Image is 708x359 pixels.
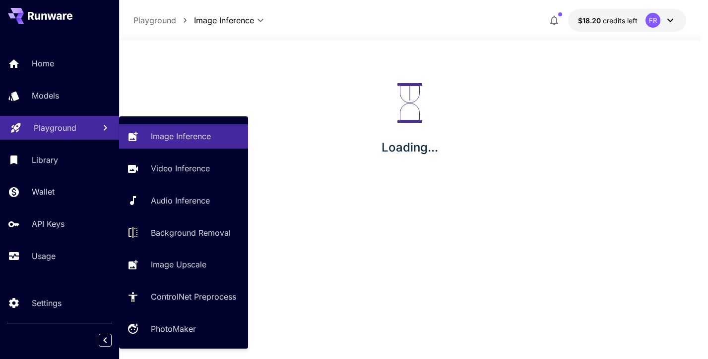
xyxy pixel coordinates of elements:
[32,297,62,309] p: Settings
[32,90,59,102] p: Models
[119,124,248,149] a: Image Inference
[578,16,603,25] span: $18.20
[119,189,248,213] a: Audio Inference
[32,154,58,166] p: Library
[34,122,76,134] p: Playground
[151,323,196,335] p: PhotoMaker
[151,227,231,239] p: Background Removal
[645,13,660,28] div: FR
[568,9,686,32] button: $18.19618
[151,291,236,303] p: ControlNet Preprocess
[133,14,176,26] p: Playground
[194,14,254,26] span: Image Inference
[151,258,206,270] p: Image Upscale
[151,130,211,142] p: Image Inference
[32,57,54,69] p: Home
[119,253,248,277] a: Image Upscale
[32,250,56,262] p: Usage
[119,220,248,245] a: Background Removal
[603,16,638,25] span: credits left
[151,162,210,174] p: Video Inference
[119,317,248,341] a: PhotoMaker
[32,186,55,198] p: Wallet
[578,15,638,26] div: $18.19618
[32,218,64,230] p: API Keys
[119,285,248,309] a: ControlNet Preprocess
[106,331,119,349] div: Collapse sidebar
[151,195,210,206] p: Audio Inference
[119,156,248,181] a: Video Inference
[382,139,438,156] p: Loading...
[133,14,194,26] nav: breadcrumb
[99,334,112,347] button: Collapse sidebar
